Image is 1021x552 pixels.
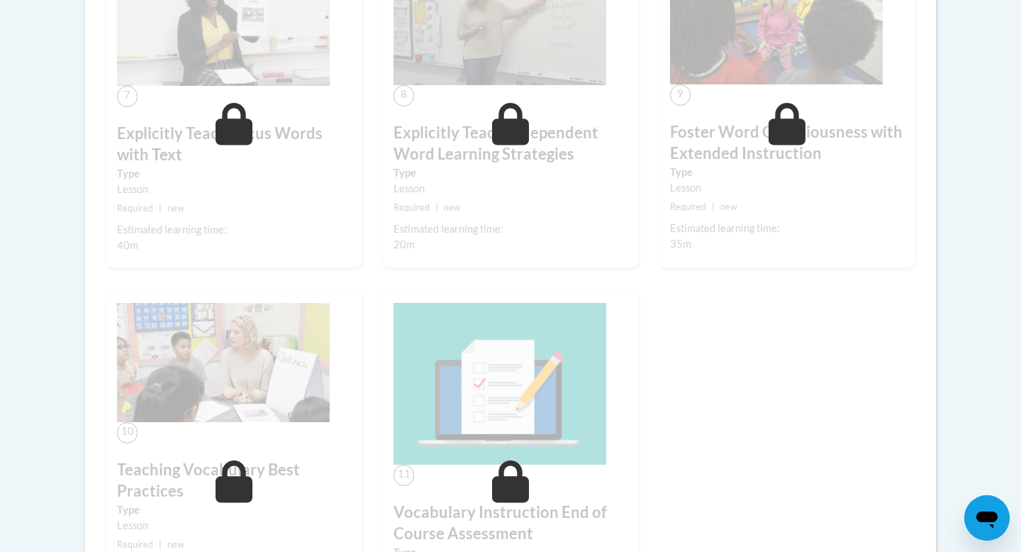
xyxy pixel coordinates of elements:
img: Course Image [117,303,330,422]
span: new [444,202,461,213]
span: 10 [117,422,138,443]
span: 40m [117,239,138,251]
span: 20m [394,238,415,250]
div: Estimated learning time: [117,222,351,238]
div: Lesson [117,182,351,197]
span: Required [117,539,153,550]
span: 8 [394,85,414,106]
div: Estimated learning time: [670,221,904,236]
div: Lesson [670,180,904,196]
h3: Vocabulary Instruction End of Course Assessment [394,502,627,546]
h3: Teaching Vocabulary Best Practices [117,459,351,503]
div: Estimated learning time: [394,221,627,237]
span: 9 [670,84,691,105]
div: Lesson [394,181,627,197]
img: Course Image [394,303,606,465]
span: 35m [670,238,691,250]
label: Type [394,165,627,181]
span: | [159,203,162,214]
label: Type [117,166,351,182]
span: Required [670,202,706,212]
h3: Explicitly Teach Independent Word Learning Strategies [394,122,627,166]
h3: Explicitly Teach Focus Words with Text [117,123,351,167]
span: | [712,202,715,212]
span: 11 [394,465,414,485]
label: Type [670,165,904,180]
span: 7 [117,86,138,106]
span: new [720,202,737,212]
span: | [159,539,162,550]
div: Lesson [117,518,351,534]
span: Required [117,203,153,214]
h3: Foster Word Consciousness with Extended Instruction [670,121,904,165]
iframe: Button to launch messaging window [964,495,1010,541]
span: new [167,203,184,214]
label: Type [117,502,351,518]
span: | [435,202,438,213]
span: new [167,539,184,550]
span: Required [394,202,430,213]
